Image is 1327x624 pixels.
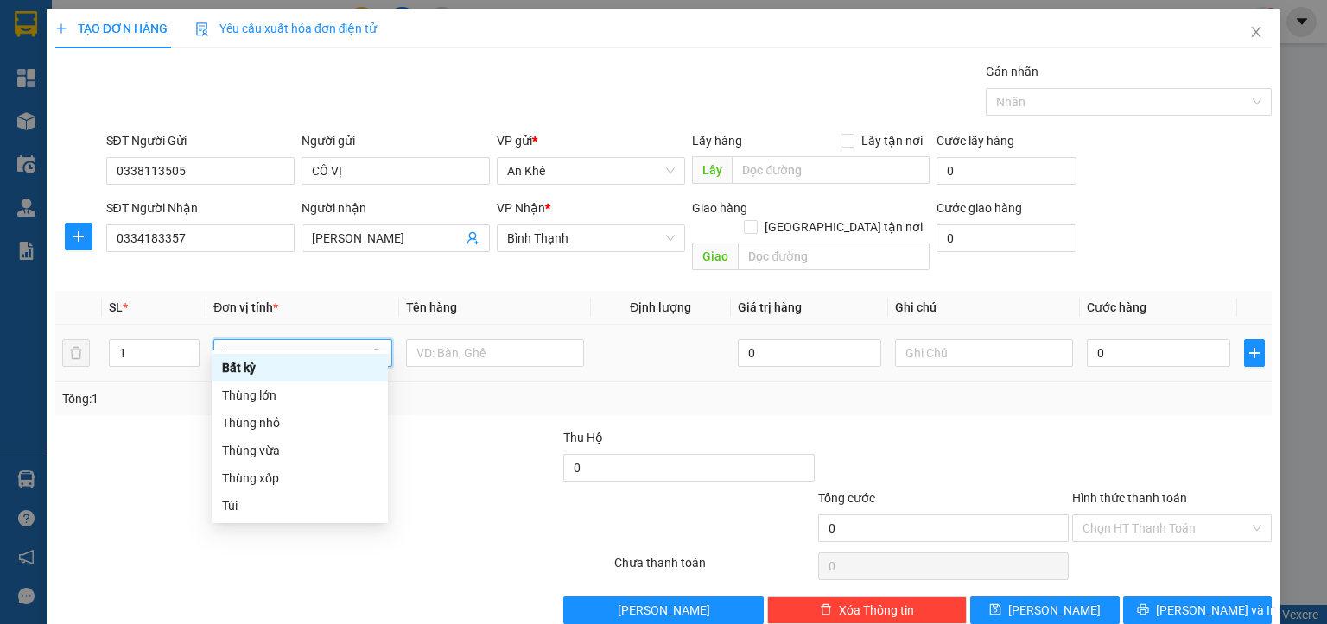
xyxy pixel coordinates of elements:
[507,158,675,184] span: An Khê
[692,156,732,184] span: Lấy
[302,199,490,217] div: Người nhận
[106,131,295,150] div: SĐT Người Gửi
[1137,603,1149,617] span: printer
[692,134,742,148] span: Lấy hàng
[55,22,168,35] span: TẠO ĐƠN HÀNG
[1156,601,1277,620] span: [PERSON_NAME] và In
[937,224,1076,252] input: Cước giao hàng
[738,339,881,367] input: 0
[62,389,513,408] div: Tổng: 1
[630,300,691,314] span: Định lượng
[55,22,67,35] span: plus
[692,201,747,215] span: Giao hàng
[507,225,675,251] span: Bình Thạnh
[62,339,90,367] button: delete
[222,413,378,432] div: Thùng nhỏ
[222,358,378,377] div: Bất kỳ
[839,601,914,620] span: Xóa Thông tin
[497,201,545,215] span: VP Nhận
[66,230,92,243] span: plus
[65,223,92,250] button: plus
[738,243,930,270] input: Dọc đường
[195,22,378,35] span: Yêu cầu xuất hóa đơn điện tử
[613,553,816,583] div: Chưa thanh toán
[986,65,1038,79] label: Gán nhãn
[758,217,930,236] span: [GEOGRAPHIC_DATA] tận nơi
[212,437,388,464] div: Thùng vừa
[406,300,457,314] span: Tên hàng
[767,596,967,624] button: deleteXóa Thông tin
[1232,9,1280,57] button: Close
[212,464,388,492] div: Thùng xốp
[937,201,1022,215] label: Cước giao hàng
[222,469,378,488] div: Thùng xốp
[222,386,378,405] div: Thùng lớn
[222,496,378,515] div: Túi
[895,339,1073,367] input: Ghi Chú
[1123,596,1273,624] button: printer[PERSON_NAME] và In
[212,409,388,437] div: Thùng nhỏ
[1087,300,1146,314] span: Cước hàng
[563,596,763,624] button: [PERSON_NAME]
[212,381,388,409] div: Thùng lớn
[738,300,802,314] span: Giá trị hàng
[466,231,479,245] span: user-add
[618,601,710,620] span: [PERSON_NAME]
[497,131,685,150] div: VP gửi
[1072,491,1187,505] label: Hình thức thanh toán
[195,22,209,36] img: icon
[970,596,1120,624] button: save[PERSON_NAME]
[1245,346,1264,360] span: plus
[106,199,295,217] div: SĐT Người Nhận
[820,603,832,617] span: delete
[222,441,378,460] div: Thùng vừa
[302,131,490,150] div: Người gửi
[854,131,930,150] span: Lấy tận nơi
[212,492,388,520] div: Túi
[692,243,738,270] span: Giao
[406,339,584,367] input: VD: Bàn, Ghế
[213,300,278,314] span: Đơn vị tính
[732,156,930,184] input: Dọc đường
[109,300,123,314] span: SL
[937,157,1076,185] input: Cước lấy hàng
[937,134,1014,148] label: Cước lấy hàng
[212,354,388,381] div: Bất kỳ
[989,603,1001,617] span: save
[888,291,1080,325] th: Ghi chú
[1244,339,1265,367] button: plus
[818,491,875,505] span: Tổng cước
[563,431,603,444] span: Thu Hộ
[1008,601,1101,620] span: [PERSON_NAME]
[1249,25,1263,39] span: close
